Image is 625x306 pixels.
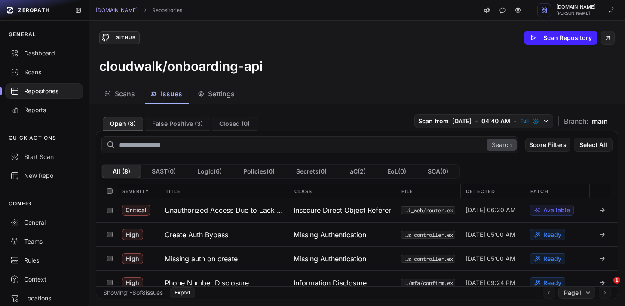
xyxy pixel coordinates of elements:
button: SCA(0) [417,165,459,178]
div: Context [10,275,78,284]
div: General [10,218,78,227]
div: Dashboard [10,49,78,58]
div: Severity [117,184,160,198]
div: High Missing auth on create Missing Authentication lib/onboarding_api_web/controllers/candidates_... [96,246,618,270]
button: Score Filters [525,138,570,152]
span: Scans [115,89,135,99]
a: [DOMAIN_NAME] [96,7,138,14]
p: CONFIG [9,200,31,207]
h3: Create Auth Bypass [165,229,228,240]
div: New Repo [10,171,78,180]
span: Scan from [418,117,449,125]
span: Insecure Direct Object Reference (IDOR) [294,205,391,215]
nav: breadcrumb [96,7,182,14]
span: Settings [208,89,235,99]
span: [DOMAIN_NAME] [556,5,596,9]
span: Ready [543,254,561,263]
button: False Positive (3) [145,117,210,131]
div: Detected [460,184,525,198]
span: Missing Authentication [294,229,366,240]
span: [DATE] 06:20 AM [466,206,516,214]
span: Available [543,206,570,214]
span: Ready [543,230,561,239]
button: Search [487,139,517,151]
button: Scan Repository [524,31,597,45]
div: Critical Unauthorized Access Due to Lack of Authentication in `/internal` Endpoints Insecure Dire... [96,198,618,222]
button: lib/onboarding_api_web/router.ex [401,206,455,214]
div: Reports [10,106,78,114]
div: High Create Auth Bypass Missing Authentication lib/onboarding_api_web/controllers/candidates_cont... [96,222,618,246]
span: [DATE] 05:00 AM [466,254,515,263]
button: lib/onboarding_api/web/operations/mfa/confirm.ex [401,279,455,287]
button: SAST(0) [141,165,187,178]
button: Page1 [558,287,595,299]
button: Secrets(0) [285,165,337,178]
div: GitHub [112,34,139,42]
p: QUICK ACTIONS [9,135,57,141]
button: Unauthorized Access Due to Lack of Authentication in `/internal` Endpoints [159,198,288,222]
span: High [122,253,143,264]
div: Title [160,184,289,198]
span: Ready [543,278,561,287]
div: Teams [10,237,78,246]
button: Open (8) [103,117,143,131]
span: Issues [161,89,182,99]
iframe: Intercom live chat [596,277,616,297]
span: [DATE] [452,117,472,125]
button: Missing auth on create [159,247,288,270]
div: Start Scan [10,153,78,161]
button: Scan from [DATE] • 04:40 AM • Full [414,114,553,128]
button: IaC(2) [337,165,377,178]
button: lib/onboarding_api_web/controllers/candidates_controller.ex [401,231,455,239]
button: Logic(6) [187,165,233,178]
button: Phone Number Disclosure [159,271,288,294]
span: Full [520,118,529,125]
svg: chevron right, [142,7,148,13]
button: All (8) [102,165,141,178]
span: • [514,117,517,125]
div: Locations [10,294,78,303]
button: EoL(0) [377,165,417,178]
h3: Phone Number Disclosure [165,278,249,288]
div: Patch [525,184,589,198]
span: 1 [613,277,620,284]
button: Policies(0) [233,165,285,178]
button: Create Auth Bypass [159,223,288,246]
div: File [396,184,460,198]
div: Repositories [10,87,78,95]
span: [PERSON_NAME] [556,11,596,15]
span: [DATE] 05:00 AM [466,230,515,239]
button: Closed (0) [212,117,257,131]
span: High [122,229,143,240]
span: Critical [122,205,150,216]
div: Scans [10,68,78,76]
span: main [592,116,608,126]
span: Missing Authentication [294,254,366,264]
h3: Missing auth on create [165,254,238,264]
span: • [475,117,478,125]
a: Repositories [152,7,182,14]
span: Information Disclosure [294,278,367,288]
h3: Unauthorized Access Due to Lack of Authentication in `/internal` Endpoints [165,205,283,215]
span: [DATE] 09:24 PM [466,278,515,287]
span: Branch: [564,116,588,126]
div: Class [289,184,396,198]
button: Export [170,287,195,298]
div: Showing 1 - 8 of 8 issues [103,288,163,297]
div: High Phone Number Disclosure Information Disclosure lib/onboarding_api/web/operations/mfa/confirm... [96,270,618,294]
a: ZEROPATH [3,3,68,17]
button: lib/onboarding_api_web/controllers/candidates_controller.ex [401,255,455,263]
span: High [122,277,143,288]
div: Rules [10,256,78,265]
span: Page 1 [564,288,581,297]
button: Select All [574,138,613,152]
h3: cloudwalk/onboarding-api [99,58,263,74]
span: ZEROPATH [18,7,50,14]
span: 04:40 AM [481,117,510,125]
p: GENERAL [9,31,36,38]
